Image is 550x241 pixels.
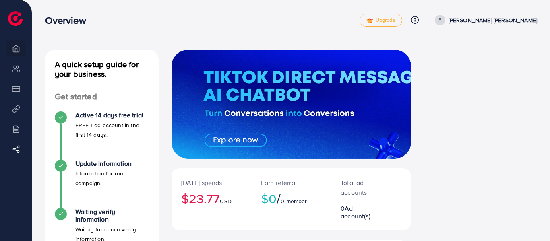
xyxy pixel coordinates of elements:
img: logo [8,11,23,26]
span: / [277,189,281,208]
p: FREE 1 ad account in the first 14 days. [75,120,149,140]
span: 0 member [281,197,307,205]
h3: Overview [45,14,92,26]
p: Earn referral [261,178,321,187]
h4: A quick setup guide for your business. [45,60,159,79]
a: tickUpgrade [360,14,402,27]
h4: Waiting verify information [75,208,149,223]
h4: Update Information [75,160,149,167]
h2: $0 [261,191,321,206]
h2: $23.77 [181,191,242,206]
h4: Active 14 days free trial [75,111,149,119]
h4: Get started [45,92,159,102]
a: [PERSON_NAME] [PERSON_NAME] [432,15,537,25]
p: [PERSON_NAME] [PERSON_NAME] [449,15,537,25]
p: Information for run campaign. [75,169,149,188]
p: [DATE] spends [181,178,242,187]
span: Upgrade [366,17,395,23]
img: tick [366,18,373,23]
h2: 0 [341,205,381,220]
p: Total ad accounts [341,178,381,197]
span: Ad account(s) [341,204,370,220]
li: Active 14 days free trial [45,111,159,160]
span: USD [220,197,231,205]
li: Update Information [45,160,159,208]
